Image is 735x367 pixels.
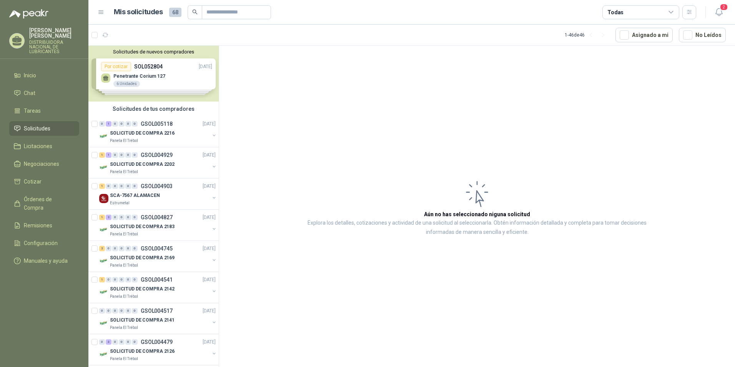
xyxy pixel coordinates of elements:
[110,325,138,331] p: Panela El Trébol
[132,277,138,282] div: 0
[110,262,138,269] p: Panela El Trébol
[99,337,217,362] a: 0 3 0 0 0 0 GSOL004479[DATE] Company LogoSOLICITUD DE COMPRA 2126Panela El Trébol
[132,246,138,251] div: 0
[203,245,216,252] p: [DATE]
[106,339,111,345] div: 3
[99,319,108,328] img: Company Logo
[141,308,173,314] p: GSOL004517
[110,294,138,300] p: Panela El Trébol
[9,68,79,83] a: Inicio
[24,239,58,247] span: Configuración
[9,139,79,153] a: Licitaciones
[110,254,175,262] p: SOLICITUD DE COMPRA 2169
[679,28,726,42] button: No Leídos
[141,277,173,282] p: GSOL004541
[110,231,138,237] p: Panela El Trébol
[132,215,138,220] div: 0
[203,276,216,284] p: [DATE]
[119,339,125,345] div: 0
[110,356,138,362] p: Panela El Trébol
[106,246,111,251] div: 0
[99,277,105,282] div: 1
[24,71,36,80] span: Inicio
[9,121,79,136] a: Solicitudes
[125,152,131,158] div: 0
[110,130,175,137] p: SOLICITUD DE COMPRA 2216
[99,132,108,141] img: Company Logo
[110,200,130,206] p: Estrumetal
[99,215,105,220] div: 1
[9,157,79,171] a: Negociaciones
[119,183,125,189] div: 0
[110,285,175,293] p: SOLICITUD DE COMPRA 2142
[24,142,52,150] span: Licitaciones
[607,8,624,17] div: Todas
[99,213,217,237] a: 1 2 0 0 0 0 GSOL004827[DATE] Company LogoSOLICITUD DE COMPRA 2183Panela El Trébol
[99,194,108,203] img: Company Logo
[203,339,216,346] p: [DATE]
[106,121,111,127] div: 1
[24,177,42,186] span: Cotizar
[125,339,131,345] div: 0
[99,225,108,234] img: Company Logo
[24,221,52,230] span: Remisiones
[9,254,79,268] a: Manuales y ayuda
[9,218,79,233] a: Remisiones
[132,121,138,127] div: 0
[112,183,118,189] div: 0
[110,169,138,175] p: Panela El Trébol
[24,89,35,97] span: Chat
[99,246,105,251] div: 2
[424,210,530,219] h3: Aún no has seleccionado niguna solicitud
[203,183,216,190] p: [DATE]
[110,192,160,199] p: SCA-7567 ALAMACEN
[169,8,181,17] span: 68
[125,308,131,314] div: 0
[99,183,105,189] div: 1
[99,150,217,175] a: 1 1 0 0 0 0 GSOL004929[DATE] Company LogoSOLICITUD DE COMPRA 2202Panela El Trébol
[106,215,111,220] div: 2
[203,152,216,159] p: [DATE]
[88,46,219,102] div: Solicitudes de nuevos compradoresPor cotizarSOL052804[DATE] Penetrante Corium 1276 UnidadesPor co...
[114,7,163,18] h1: Mis solicitudes
[110,348,175,355] p: SOLICITUD DE COMPRA 2126
[106,277,111,282] div: 0
[125,277,131,282] div: 0
[99,244,217,269] a: 2 0 0 0 0 0 GSOL004745[DATE] Company LogoSOLICITUD DE COMPRA 2169Panela El Trébol
[119,215,125,220] div: 0
[9,192,79,215] a: Órdenes de Compra
[132,308,138,314] div: 0
[112,152,118,158] div: 0
[29,40,79,54] p: DISTRIBUIDORA NACIONAL DE LUBRICANTES
[9,9,48,18] img: Logo peakr
[99,339,105,345] div: 0
[110,223,175,230] p: SOLICITUD DE COMPRA 2183
[112,277,118,282] div: 0
[125,246,131,251] div: 0
[192,9,198,15] span: search
[110,138,138,144] p: Panela El Trébol
[99,275,217,300] a: 1 0 0 0 0 0 GSOL004541[DATE] Company LogoSOLICITUD DE COMPRA 2142Panela El Trébol
[24,257,68,265] span: Manuales y ayuda
[99,350,108,359] img: Company Logo
[9,86,79,100] a: Chat
[24,107,41,115] span: Tareas
[119,246,125,251] div: 0
[106,152,111,158] div: 1
[99,163,108,172] img: Company Logo
[24,160,59,168] span: Negociaciones
[99,152,105,158] div: 1
[29,28,79,38] p: [PERSON_NAME] [PERSON_NAME]
[132,183,138,189] div: 0
[106,183,111,189] div: 0
[110,317,175,324] p: SOLICITUD DE COMPRA 2141
[99,182,217,206] a: 1 0 0 0 0 0 GSOL004903[DATE] Company LogoSCA-7567 ALAMACENEstrumetal
[119,152,125,158] div: 0
[112,339,118,345] div: 0
[99,119,217,144] a: 0 1 0 0 0 0 GSOL005118[DATE] Company LogoSOLICITUD DE COMPRA 2216Panela El Trébol
[106,308,111,314] div: 0
[9,174,79,189] a: Cotizar
[9,103,79,118] a: Tareas
[615,28,673,42] button: Asignado a mi
[9,236,79,250] a: Configuración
